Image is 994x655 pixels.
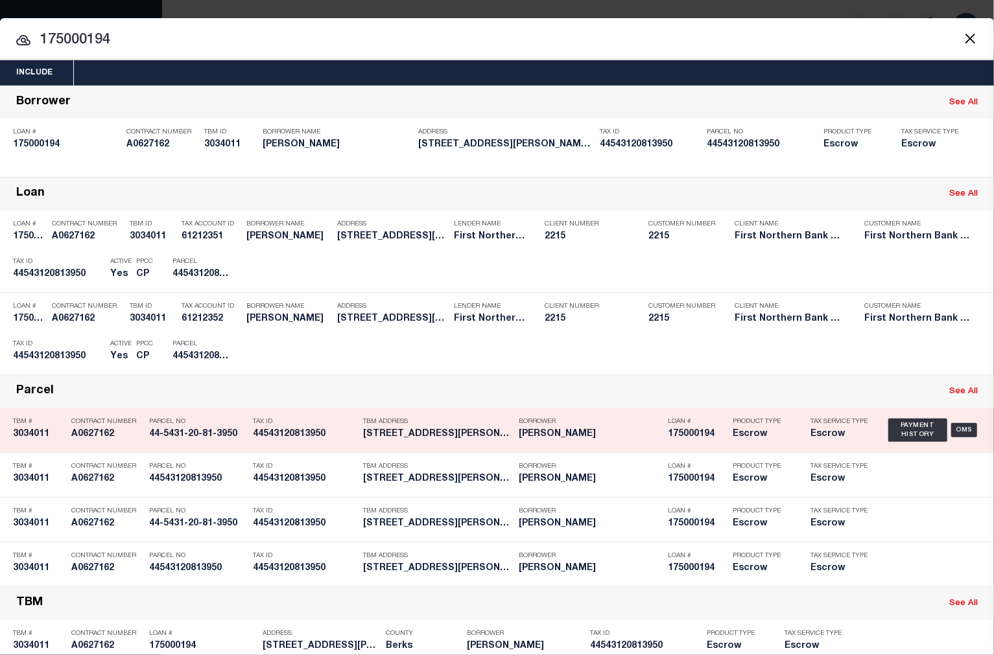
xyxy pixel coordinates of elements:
h5: JAMES NORMAN [519,429,661,440]
h5: JAMES NORMAN [519,518,661,529]
p: Tax Service Type [811,552,869,560]
p: Tax Account ID [182,303,240,310]
h5: First Northern Bank & Trust [454,314,525,325]
a: See All [949,599,978,608]
p: Parcel No [149,507,246,515]
p: Tax Service Type [811,418,869,426]
p: Contract Number [52,220,123,228]
h5: First Northern Bank & Trust [864,231,975,242]
h5: A0627162 [71,429,143,440]
p: Loan # [668,552,726,560]
div: Parcel [16,384,54,399]
p: Contract Number [52,303,123,310]
p: Product Type [733,463,791,470]
p: Borrower Name [246,303,331,310]
p: Loan # [668,418,726,426]
p: Tax Account ID [182,220,240,228]
h5: 175000194 [13,314,45,325]
p: Parcel No [149,418,246,426]
p: TBM ID [204,128,256,136]
h5: 44543120813950 [253,429,357,440]
h5: 10 WEST JACKSON STREET FLEETWOO... [363,429,512,440]
p: Client Number [545,303,629,310]
h5: 10 WEST JACKSON STREET FLEETWOO... [363,563,512,574]
p: Product Type [823,128,882,136]
h5: 175000194 [668,429,726,440]
h5: Escrow [733,563,791,574]
p: Loan # [13,220,45,228]
h5: Escrow [733,429,791,440]
h5: 44543120813950 [13,351,104,362]
a: See All [949,387,978,396]
p: Address [263,630,379,638]
p: PPCC [136,340,153,348]
h5: 10 WEST JACKSON STREET FLEETWOO... [363,474,512,485]
p: Borrower [519,507,661,515]
p: Loan # [149,630,256,638]
p: Tax Service Type [901,128,966,136]
h5: 44543120813950 [707,139,817,150]
h5: CP [136,269,153,280]
p: Loan # [13,303,45,310]
h5: 44-5431-20-81-3950 [149,518,246,529]
h5: Yes [110,351,130,362]
h5: 44543120813950 [149,474,246,485]
h5: 10 WEST JACKSON STREET FLEETWOO... [418,139,593,150]
h5: 10 WEST JACKSON STREET FLEETWOO... [337,314,447,325]
p: Tax ID [13,258,104,266]
h5: JAMES NORMAN [263,139,412,150]
h5: 2215 [648,231,713,242]
h5: A0627162 [52,231,123,242]
p: TBM Address [363,463,512,470]
p: County [386,630,460,638]
p: Contract Number [71,507,143,515]
p: Product Type [733,418,791,426]
p: Customer Name [864,303,975,310]
h5: JAMES NORMAN [519,474,661,485]
h5: A0627162 [52,314,123,325]
h5: Escrow [811,563,869,574]
p: TBM # [13,418,65,426]
p: TBM # [13,507,65,515]
h5: 44543120813950 [253,563,357,574]
h5: 61212351 [182,231,240,242]
h5: 3034011 [13,641,65,652]
h5: A0627162 [71,518,143,529]
p: Tax ID [600,128,700,136]
h5: Escrow [733,518,791,529]
p: Borrower [519,463,661,470]
h5: 10 WEST JACKSON STREET [263,641,379,652]
p: Borrower Name [263,128,412,136]
p: Borrower [467,630,584,638]
button: Close [962,30,978,47]
h5: 44543120813950 [172,351,231,362]
h5: 2215 [648,314,713,325]
p: Product Type [733,507,791,515]
h5: 10 WEST JACKSON STREET FLEETWOO... [363,518,512,529]
h5: 3034011 [13,563,65,574]
p: Lender Name [454,303,525,310]
h5: A0627162 [126,139,198,150]
p: Customer Number [648,220,715,228]
p: Borrower [519,418,661,426]
h5: Escrow [823,139,882,150]
p: TBM # [13,463,65,470]
p: Client Name [735,303,845,310]
h5: JAMES NORMAN [519,563,661,574]
p: Contract Number [71,552,143,560]
p: Contract Number [71,630,143,638]
h5: 3034011 [130,314,175,325]
h5: First Northern Bank & Trust [735,314,845,325]
p: PPCC [136,258,153,266]
p: Tax ID [253,507,357,515]
div: Borrower [16,95,71,110]
p: Active [110,258,132,266]
p: Client Number [545,220,629,228]
div: OMS [951,423,978,437]
p: Loan # [13,128,120,136]
h5: Escrow [901,139,966,150]
h5: 44-5431-20-81-3950 [149,429,246,440]
p: Customer Number [648,303,715,310]
a: See All [949,98,978,107]
p: Parcel [172,258,231,266]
